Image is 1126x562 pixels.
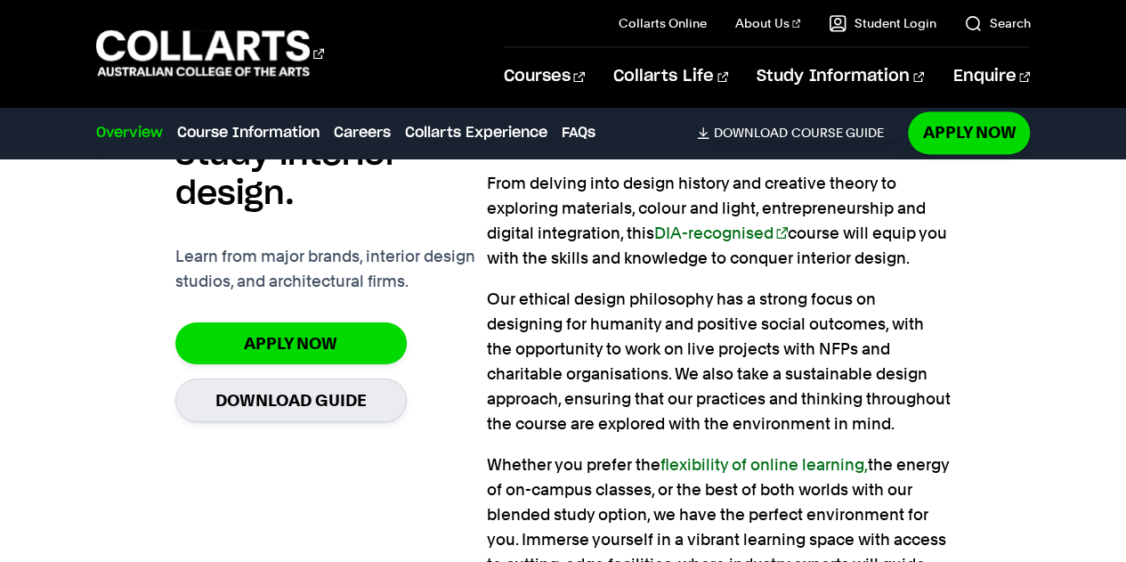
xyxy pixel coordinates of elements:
[654,224,788,242] a: DIA-recognised
[504,47,585,106] a: Courses
[908,111,1030,153] a: Apply Now
[175,244,487,294] p: Learn from major brands, interior design studios, and architectural firms.
[619,14,707,32] a: Collarts Online
[735,14,801,32] a: About Us
[96,28,324,78] div: Go to homepage
[96,122,163,143] a: Overview
[562,122,595,143] a: FAQs
[952,47,1030,106] a: Enquire
[487,171,952,271] p: From delving into design history and creative theory to exploring materials, colour and light, en...
[757,47,924,106] a: Study Information
[487,287,952,436] p: Our ethical design philosophy has a strong focus on designing for humanity and positive social ou...
[660,455,868,474] a: flexibility of online learning,
[829,14,936,32] a: Student Login
[334,122,391,143] a: Careers
[405,122,547,143] a: Collarts Experience
[613,47,728,106] a: Collarts Life
[175,322,407,364] a: Apply Now
[175,379,407,422] a: Download Guide
[964,14,1030,32] a: Search
[697,125,897,141] a: DownloadCourse Guide
[177,122,320,143] a: Course Information
[713,125,787,141] span: Download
